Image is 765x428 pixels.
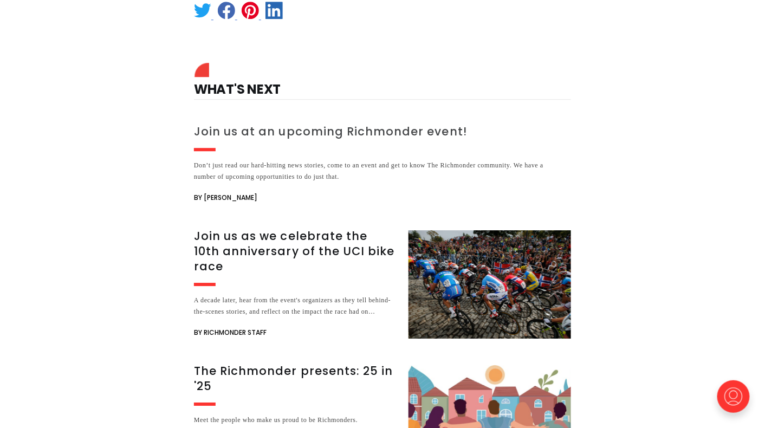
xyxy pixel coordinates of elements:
span: By [PERSON_NAME] [194,191,257,204]
div: Meet the people who make us proud to be Richmonders. [194,414,396,426]
h4: What's Next [194,66,571,100]
iframe: portal-trigger [708,375,765,428]
h3: Join us as we celebrate the 10th anniversary of the UCI bike race [194,229,396,274]
a: Join us as we celebrate the 10th anniversary of the UCI bike race A decade later, hear from the e... [194,230,571,339]
h3: Join us at an upcoming Richmonder event! [194,124,546,139]
span: By Richmonder Staff [194,326,267,339]
h3: The Richmonder presents: 25 in '25 [194,364,396,394]
img: Join us as we celebrate the 10th anniversary of the UCI bike race [409,230,571,339]
div: Don’t just read our hard-hitting news stories, come to an event and get to know The Richmonder co... [194,160,546,183]
div: A decade later, hear from the event's organizers as they tell behind-the-scenes stories, and refl... [194,295,396,317]
a: Join us at an upcoming Richmonder event! Don’t just read our hard-hitting news stories, come to a... [194,126,546,204]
